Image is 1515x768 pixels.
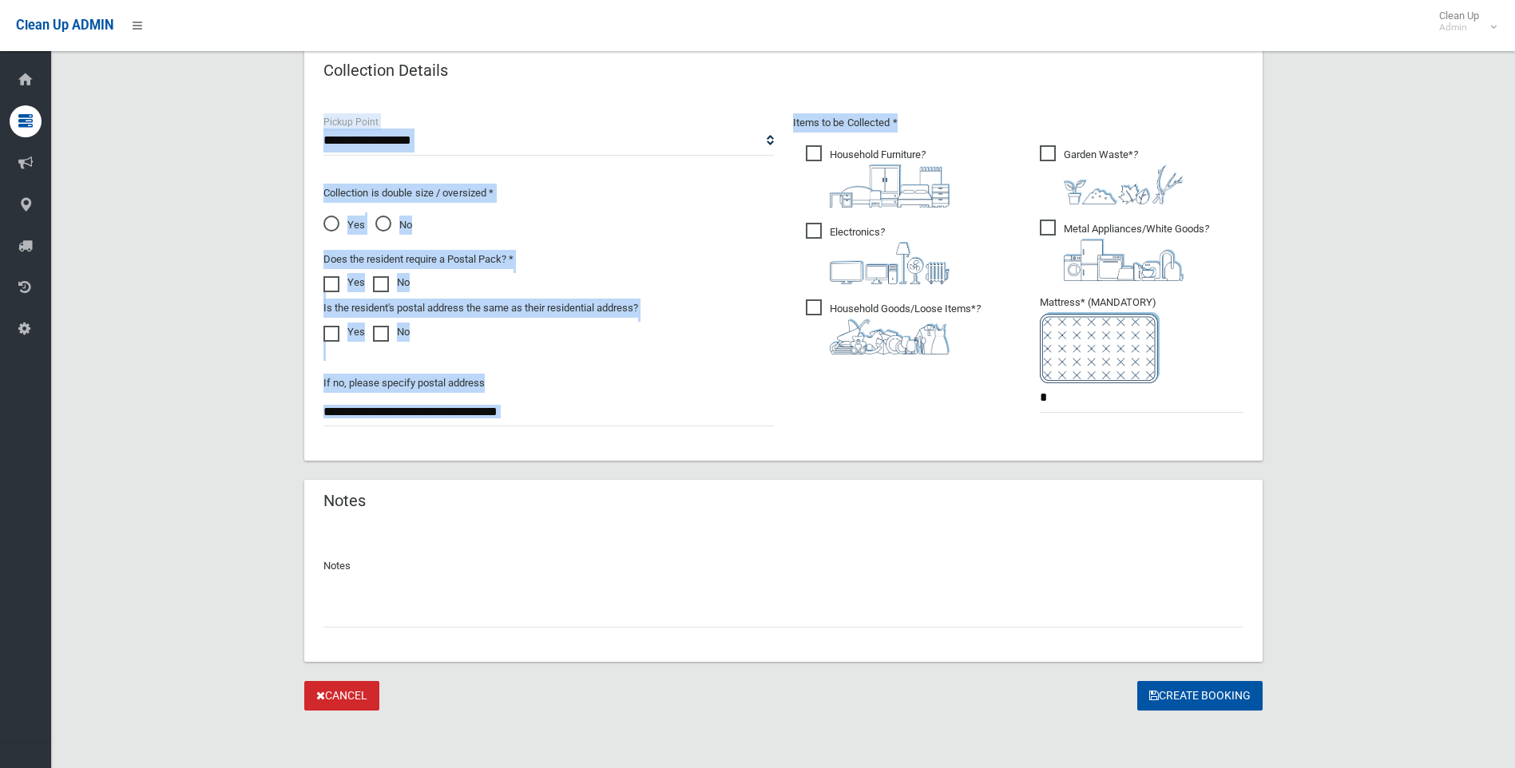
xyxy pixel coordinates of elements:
label: Is the resident's postal address the same as their residential address? [323,299,638,318]
header: Notes [304,485,385,517]
label: No [373,273,410,292]
small: Admin [1439,22,1479,34]
i: ? [1064,148,1184,204]
span: Garden Waste* [1040,145,1184,204]
span: Clean Up [1431,10,1495,34]
i: ? [830,226,950,284]
span: Household Goods/Loose Items* [806,299,981,354]
img: 4fd8a5c772b2c999c83690221e5242e0.png [1064,164,1184,204]
span: Clean Up ADMIN [16,18,113,33]
span: Electronics [806,223,950,284]
span: Household Furniture [806,145,950,208]
header: Collection Details [304,55,467,86]
p: Notes [323,556,1243,576]
label: No [373,323,410,342]
i: ? [830,148,950,208]
button: Create Booking [1137,681,1263,711]
img: 394712a680b73dbc3d2a6a3a7ffe5a07.png [830,242,950,284]
p: Items to be Collected * [793,113,1243,133]
span: Yes [323,216,365,235]
span: No [375,216,412,235]
label: If no, please specify postal address [323,374,485,393]
i: ? [1064,223,1209,281]
img: e7408bece873d2c1783593a074e5cb2f.png [1040,312,1160,383]
span: Metal Appliances/White Goods [1040,220,1209,281]
p: Collection is double size / oversized * [323,184,774,203]
a: Cancel [304,681,379,711]
i: ? [830,303,981,354]
span: Mattress* (MANDATORY) [1040,296,1243,383]
img: 36c1b0289cb1767239cdd3de9e694f19.png [1064,239,1184,281]
label: Does the resident require a Postal Pack? * [323,250,514,269]
img: aa9efdbe659d29b613fca23ba79d85cb.png [830,164,950,208]
img: b13cc3517677393f34c0a387616ef184.png [830,319,950,354]
label: Yes [323,273,365,292]
label: Yes [323,323,365,342]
